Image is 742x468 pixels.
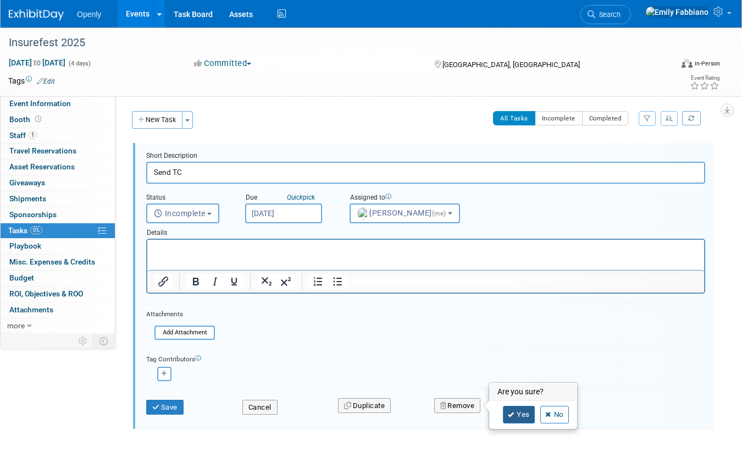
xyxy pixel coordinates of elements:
[287,194,303,201] i: Quick
[146,162,705,183] input: Name of task or a short description
[1,207,115,223] a: Sponsorships
[146,400,184,415] button: Save
[245,203,322,223] input: Due Date
[9,131,37,140] span: Staff
[190,58,256,69] button: Committed
[257,274,276,289] button: Subscript
[9,210,57,219] span: Sponsorships
[8,58,66,68] span: [DATE] [DATE]
[68,60,91,67] span: (4 days)
[32,58,42,67] span: to
[146,203,219,223] button: Incomplete
[540,406,569,423] a: No
[1,112,115,128] a: Booth
[5,33,660,53] div: Insurefest 2025
[9,146,76,155] span: Travel Reservations
[9,305,53,314] span: Attachments
[93,334,115,348] td: Toggle Event Tabs
[8,226,42,235] span: Tasks
[503,406,535,423] a: Yes
[1,318,115,334] a: more
[206,274,224,289] button: Italic
[242,400,278,415] button: Cancel
[350,193,477,203] div: Assigned to
[1,128,115,144] a: Staff1
[285,193,317,202] a: Quickpick
[9,273,34,282] span: Budget
[154,209,206,218] span: Incomplete
[694,59,720,68] div: In-Person
[1,239,115,254] a: Playbook
[309,274,328,289] button: Numbered list
[1,159,115,175] a: Asset Reservations
[9,115,43,124] span: Booth
[580,5,631,24] a: Search
[147,240,704,270] iframe: Rich Text Area
[434,398,481,414] button: Remove
[1,255,115,270] a: Misc. Expenses & Credits
[146,193,229,203] div: Status
[146,353,705,364] div: Tag Contributors
[9,99,71,108] span: Event Information
[186,274,205,289] button: Bold
[490,383,577,401] h3: Are you sure?
[615,57,720,74] div: Event Format
[442,60,580,69] span: [GEOGRAPHIC_DATA], [GEOGRAPHIC_DATA]
[682,59,693,68] img: Format-Inperson.png
[74,334,93,348] td: Personalize Event Tab Strip
[350,203,460,223] button: [PERSON_NAME](me)
[1,271,115,286] a: Budget
[7,321,25,330] span: more
[276,274,295,289] button: Superscript
[9,194,46,203] span: Shipments
[146,310,215,319] div: Attachments
[146,223,705,239] div: Details
[357,208,448,217] span: [PERSON_NAME]
[1,302,115,318] a: Attachments
[33,115,43,123] span: Booth not reserved yet
[582,111,629,125] button: Completed
[77,10,101,19] span: Openly
[1,175,115,191] a: Giveaways
[225,274,243,289] button: Underline
[493,111,535,125] button: All Tasks
[682,111,701,125] a: Refresh
[1,287,115,302] a: ROI, Objectives & ROO
[9,162,75,171] span: Asset Reservations
[328,274,347,289] button: Bullet list
[595,10,621,19] span: Search
[9,257,95,266] span: Misc. Expenses & Credits
[9,289,83,298] span: ROI, Objectives & ROO
[535,111,583,125] button: Incomplete
[132,111,182,129] button: New Task
[8,75,55,86] td: Tags
[9,241,41,250] span: Playbook
[30,226,42,234] span: 0%
[1,96,115,112] a: Event Information
[1,191,115,207] a: Shipments
[29,131,37,139] span: 1
[338,398,391,414] button: Duplicate
[245,193,333,203] div: Due
[37,78,55,85] a: Edit
[1,144,115,159] a: Travel Reservations
[9,178,45,187] span: Giveaways
[9,9,64,20] img: ExhibitDay
[154,274,173,289] button: Insert/edit link
[432,210,446,217] span: (me)
[1,223,115,239] a: Tasks0%
[645,6,709,18] img: Emily Fabbiano
[690,75,719,81] div: Event Rating
[146,151,705,162] div: Short Description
